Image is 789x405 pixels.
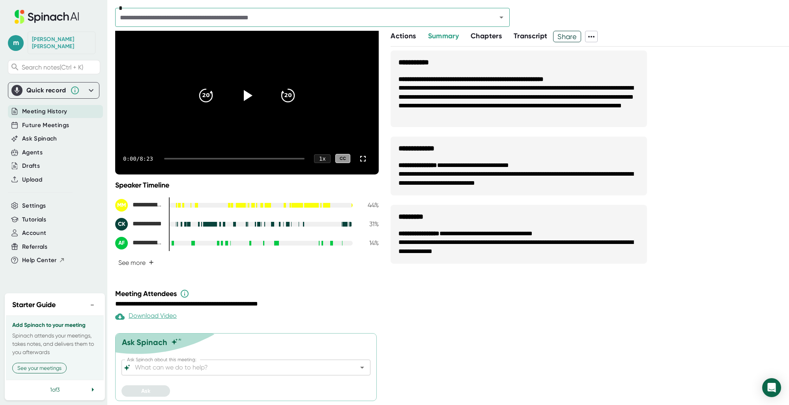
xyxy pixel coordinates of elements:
div: Meeting Attendees [115,289,381,298]
div: Speaker Timeline [115,181,379,189]
div: Myriam Martin [32,36,91,50]
span: Summary [428,32,459,40]
button: Future Meetings [22,121,69,130]
div: Open Intercom Messenger [762,378,781,397]
div: 31 % [359,220,379,228]
button: Summary [428,31,459,41]
button: Account [22,229,46,238]
button: Agents [22,148,43,157]
div: Download Video [115,312,177,321]
span: Help Center [22,256,57,265]
button: Tutorials [22,215,46,224]
button: Meeting History [22,107,67,116]
span: + [149,259,154,266]
div: AF [115,237,128,249]
button: − [87,299,97,311]
span: Search notes (Ctrl + K) [22,64,83,71]
h3: Add Spinach to your meeting [12,322,97,328]
div: CK [115,218,128,231]
div: 0:00 / 8:23 [123,156,155,162]
button: Actions [391,31,416,41]
div: Quick record [26,86,66,94]
div: Quick record [11,82,96,98]
span: Actions [391,32,416,40]
button: Help Center [22,256,65,265]
h2: Starter Guide [12,300,56,310]
div: Ask Spinach [122,337,167,347]
div: 44 % [359,201,379,209]
button: Transcript [514,31,548,41]
button: Settings [22,201,46,210]
span: Ask [141,388,150,394]
div: 14 % [359,239,379,247]
button: Upload [22,175,42,184]
button: See your meetings [12,363,67,373]
button: Drafts [22,161,40,171]
div: CC [335,154,350,163]
div: 1 x [314,154,331,163]
span: 1 of 3 [50,386,60,393]
button: Referrals [22,242,47,251]
span: Share [553,30,581,43]
span: Chapters [471,32,502,40]
button: Share [553,31,581,42]
span: m [8,35,24,51]
button: Open [357,362,368,373]
div: MM [115,199,128,212]
button: Ask Spinach [22,134,57,143]
span: Transcript [514,32,548,40]
p: Spinach attends your meetings, takes notes, and delivers them to you afterwards [12,332,97,356]
button: Open [496,12,507,23]
button: Ask [122,385,170,397]
input: What can we do to help? [133,362,345,373]
button: See more+ [115,256,157,270]
button: Chapters [471,31,502,41]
